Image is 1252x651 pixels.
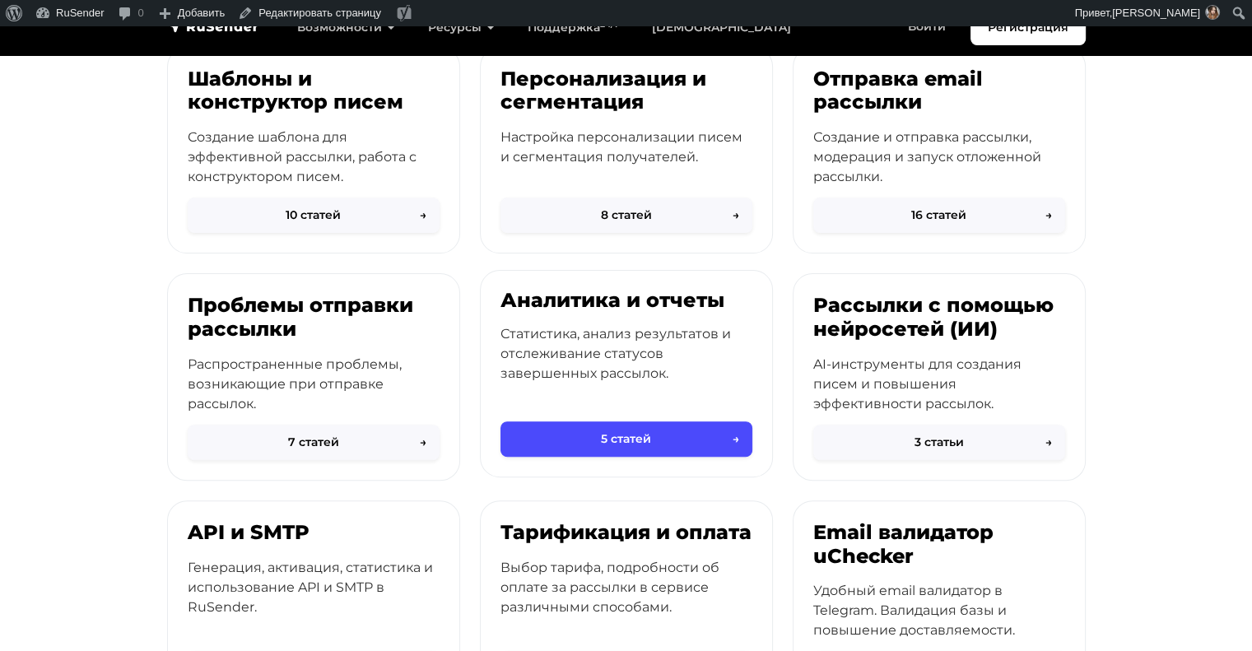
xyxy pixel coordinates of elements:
h3: Email валидатор uChecker [813,521,1065,569]
p: Статистика, анализ результатов и отслеживание статусов завершенных рассылок. [500,324,752,384]
p: Создание и отправка рассылки, модерация и запуск отложенной рассылки. [813,128,1065,187]
img: RuSender [167,18,259,35]
a: [DEMOGRAPHIC_DATA] [635,11,808,44]
p: Удобный email валидатор в Telegram. Валидация базы и повышение доставляемости. [813,581,1065,640]
h3: Рассылки с помощью нейросетей (ИИ) [813,294,1065,342]
h3: Шаблоны и конструктор писем [188,67,440,115]
h3: Тарификация и оплата [500,521,752,545]
a: Отправка email рассылки Создание и отправка рассылки, модерация и запуск отложенной рассылки. 16 ... [793,47,1086,254]
a: Шаблоны и конструктор писем Создание шаблона для эффективной рассылки, работа с конструктором пис... [167,47,460,254]
h3: API и SMTP [188,521,440,545]
p: AI-инструменты для создания писем и повышения эффективности рассылок. [813,355,1065,414]
sup: 24/7 [600,19,619,30]
p: Распространенные проблемы, возникающие при отправке рассылок. [188,355,440,414]
a: Аналитика и отчеты Статистика, анализ результатов и отслеживание статусов завершенных рассылок. 5... [480,270,773,477]
a: Персонализация и сегментация Настройка персонализации писем и сегментация получателей. 8 статей→ [480,47,773,254]
h3: Аналитика и отчеты [500,289,752,313]
a: Регистрация [970,10,1086,45]
button: 16 статей→ [813,198,1065,233]
h3: Проблемы отправки рассылки [188,294,440,342]
span: → [420,434,426,451]
span: → [733,207,739,224]
a: Поддержка24/7 [511,11,635,44]
p: Создание шаблона для эффективной рассылки, работа с конструктором писем. [188,128,440,187]
p: Генерация, активация, статистика и использование API и SMTP в RuSender. [188,558,440,617]
button: 8 статей→ [500,198,752,233]
a: Войти [891,10,962,44]
span: → [733,430,739,448]
span: [PERSON_NAME] [1112,7,1200,19]
h3: Отправка email рассылки [813,67,1065,115]
a: Проблемы отправки рассылки Распространенные проблемы, возникающие при отправке рассылок. 7 статей→ [167,273,460,481]
button: 5 статей→ [500,421,752,457]
span: → [1045,434,1052,451]
p: Выбор тарифа, подробности об оплате за рассылки в сервисе различными способами. [500,558,752,617]
span: → [420,207,426,224]
button: 7 статей→ [188,425,440,460]
h3: Персонализация и сегментация [500,67,752,115]
span: → [1045,207,1052,224]
button: 10 статей→ [188,198,440,233]
a: Ресурсы [412,11,511,44]
button: 3 статьи→ [813,425,1065,460]
a: Возможности [281,11,412,44]
a: Рассылки с помощью нейросетей (ИИ) AI-инструменты для создания писем и повышения эффективности ра... [793,273,1086,481]
p: Настройка персонализации писем и сегментация получателей. [500,128,752,167]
